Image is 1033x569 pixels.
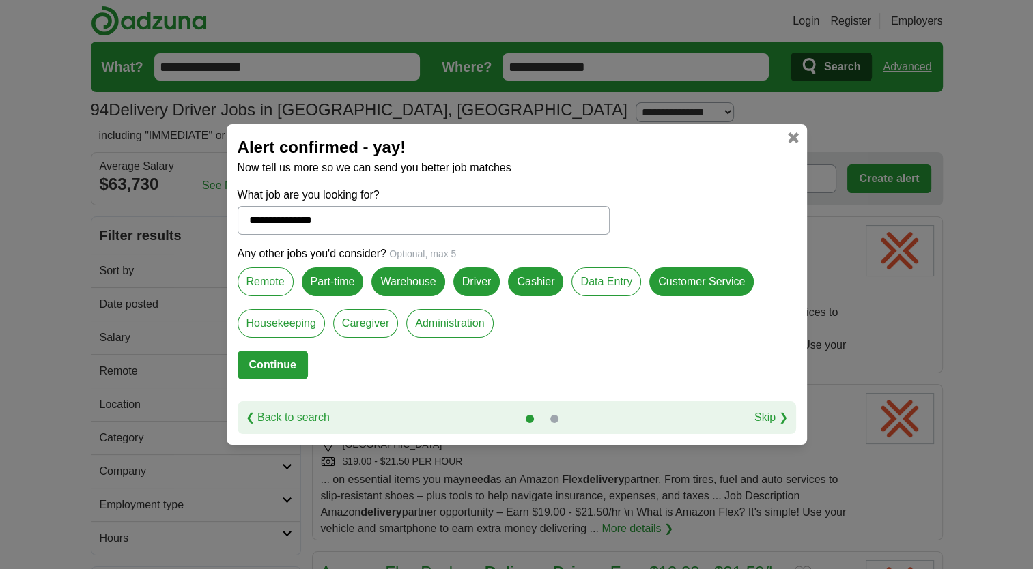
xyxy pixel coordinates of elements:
button: Continue [238,351,308,379]
label: Remote [238,267,294,296]
label: Customer Service [649,267,754,296]
label: Driver [453,267,500,296]
h2: Alert confirmed - yay! [238,135,796,160]
a: Skip ❯ [754,409,788,426]
p: Any other jobs you'd consider? [238,246,796,262]
label: Cashier [508,267,563,296]
label: What job are you looking for? [238,187,610,203]
label: Data Entry [571,267,641,296]
label: Warehouse [371,267,444,296]
label: Housekeeping [238,309,325,338]
label: Administration [406,309,493,338]
span: Optional, max 5 [389,248,456,259]
a: ❮ Back to search [246,409,330,426]
label: Caregiver [333,309,398,338]
label: Part-time [302,267,364,296]
p: Now tell us more so we can send you better job matches [238,160,796,176]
